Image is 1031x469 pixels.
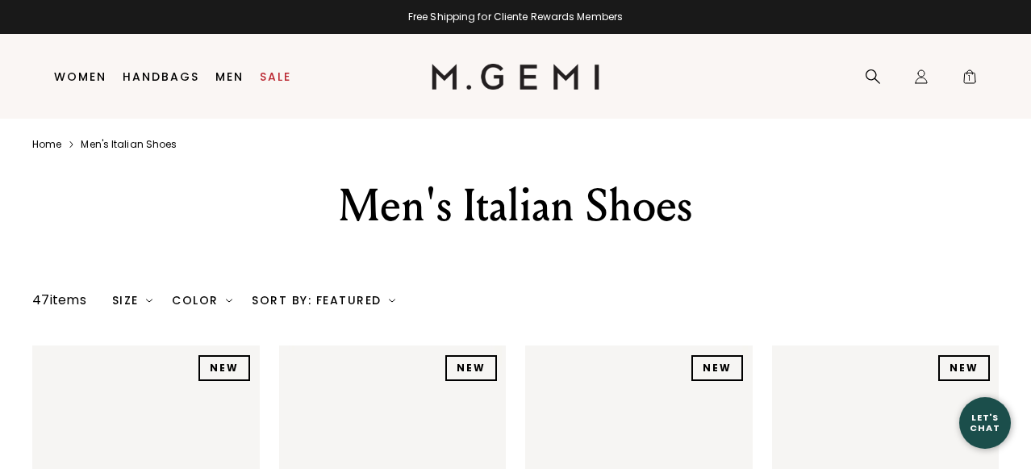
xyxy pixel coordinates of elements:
img: chevron-down.svg [226,297,232,304]
div: NEW [198,355,250,381]
div: Color [172,294,232,307]
div: Men's Italian Shoes [216,177,815,235]
a: Handbags [123,70,199,83]
img: chevron-down.svg [389,297,395,304]
a: Women [54,70,106,83]
a: Sale [260,70,291,83]
div: NEW [445,355,497,381]
div: Let's Chat [959,412,1011,433]
div: Sort By: Featured [252,294,395,307]
a: Men [215,70,244,83]
div: NEW [691,355,743,381]
a: Home [32,138,61,151]
a: Men's italian shoes [81,138,177,151]
div: Size [112,294,153,307]
div: NEW [938,355,990,381]
img: chevron-down.svg [146,297,152,304]
span: 1 [962,72,978,88]
img: M.Gemi [432,64,600,90]
div: 47 items [32,291,86,310]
